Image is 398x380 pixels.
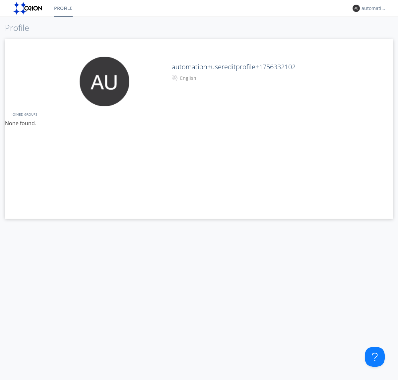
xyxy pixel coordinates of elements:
h1: Profile [5,23,393,32]
img: 373638.png [80,57,129,106]
img: In groups with Translation enabled, your messages will be automatically translated to and from th... [172,74,178,82]
img: 373638.png [353,5,360,12]
div: English [180,75,235,81]
iframe: Toggle Customer Support [365,347,385,367]
h2: automation+usereditprofile+1756332102 [172,63,356,71]
div: JOINED GROUPS [10,109,391,119]
img: orion-labs-logo.svg [13,2,44,15]
p: None found. [5,119,393,128]
div: automation+usereditprofile+1756332102 [362,5,386,12]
